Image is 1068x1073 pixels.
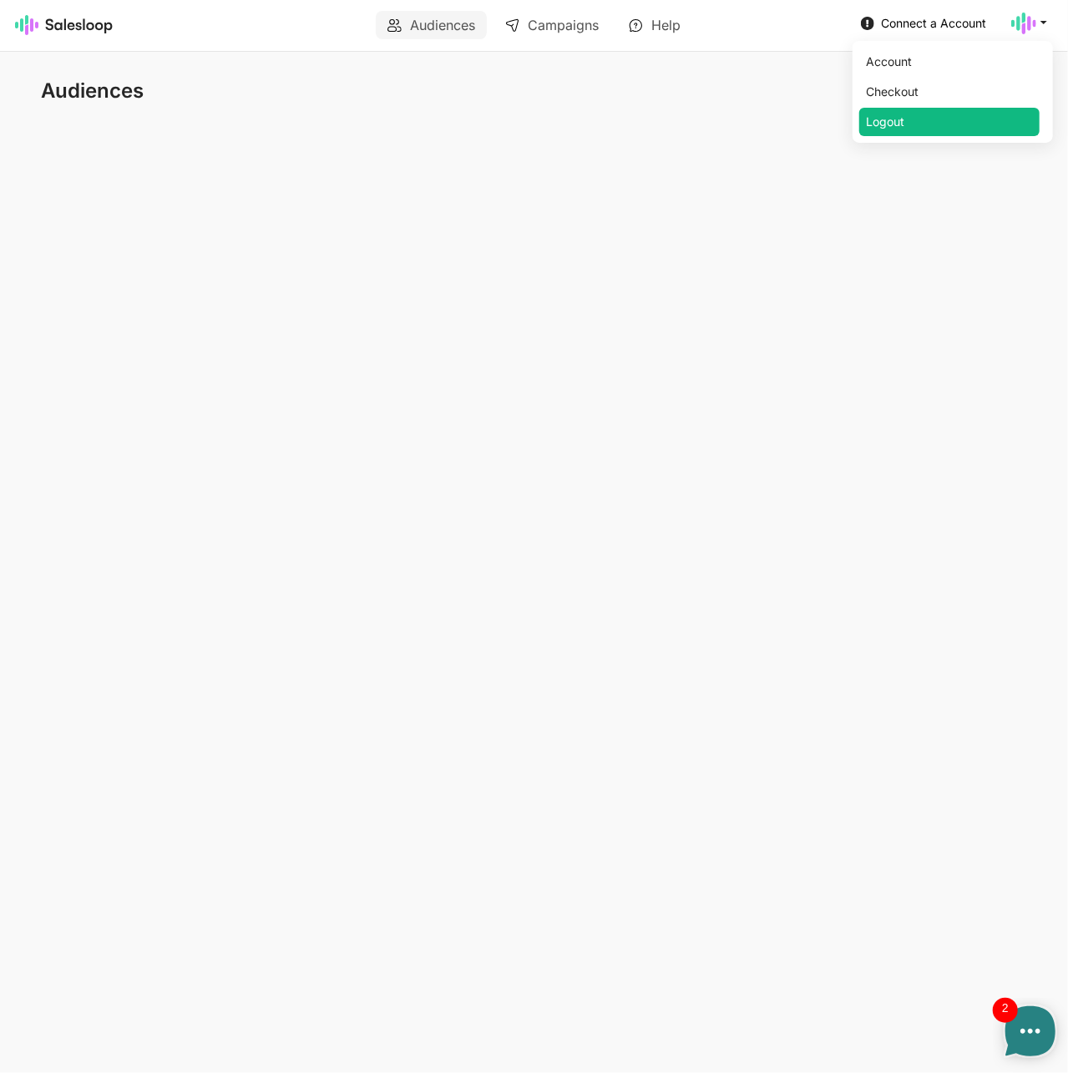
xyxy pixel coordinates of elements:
[993,998,1018,1023] span: 2
[859,48,1040,76] a: Account
[859,108,1040,136] a: Logout
[881,16,986,30] span: Connect a Account
[376,11,487,39] a: Audiences
[859,78,1040,106] a: Checkout
[41,78,144,103] span: Audiences
[617,11,692,39] a: Help
[15,15,114,35] img: Salesloop
[856,10,991,36] a: Connect a Account
[494,11,610,39] a: Campaigns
